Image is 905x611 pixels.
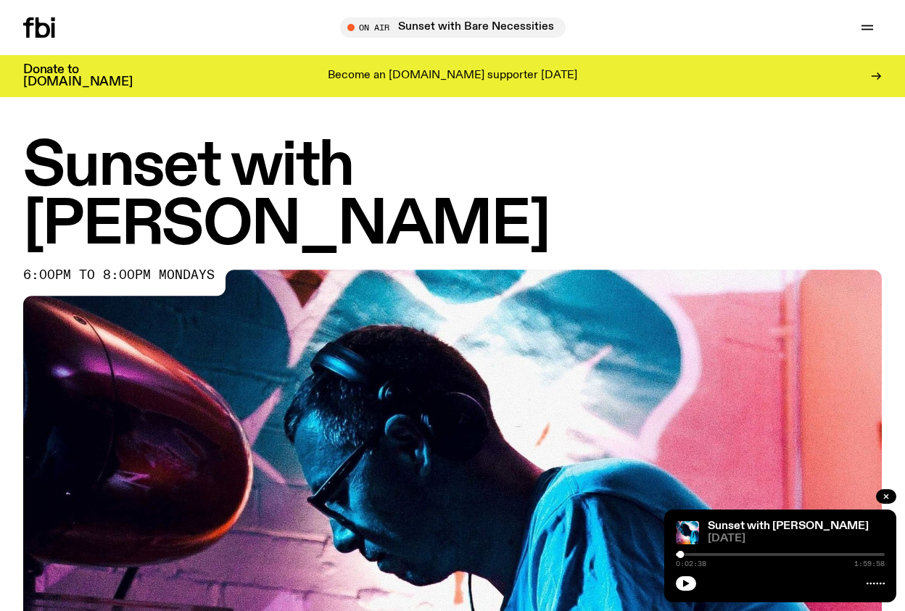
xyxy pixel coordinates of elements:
[708,533,885,544] span: [DATE]
[340,17,566,38] button: On AirSunset with Bare Necessities
[23,270,215,281] span: 6:00pm to 8:00pm mondays
[708,520,869,532] a: Sunset with [PERSON_NAME]
[676,560,706,568] span: 0:02:38
[23,64,133,88] h3: Donate to [DOMAIN_NAME]
[854,560,885,568] span: 1:59:58
[328,70,577,83] p: Become an [DOMAIN_NAME] supporter [DATE]
[23,138,882,255] h1: Sunset with [PERSON_NAME]
[676,521,699,544] img: Simon Caldwell stands side on, looking downwards. He has headphones on. Behind him is a brightly ...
